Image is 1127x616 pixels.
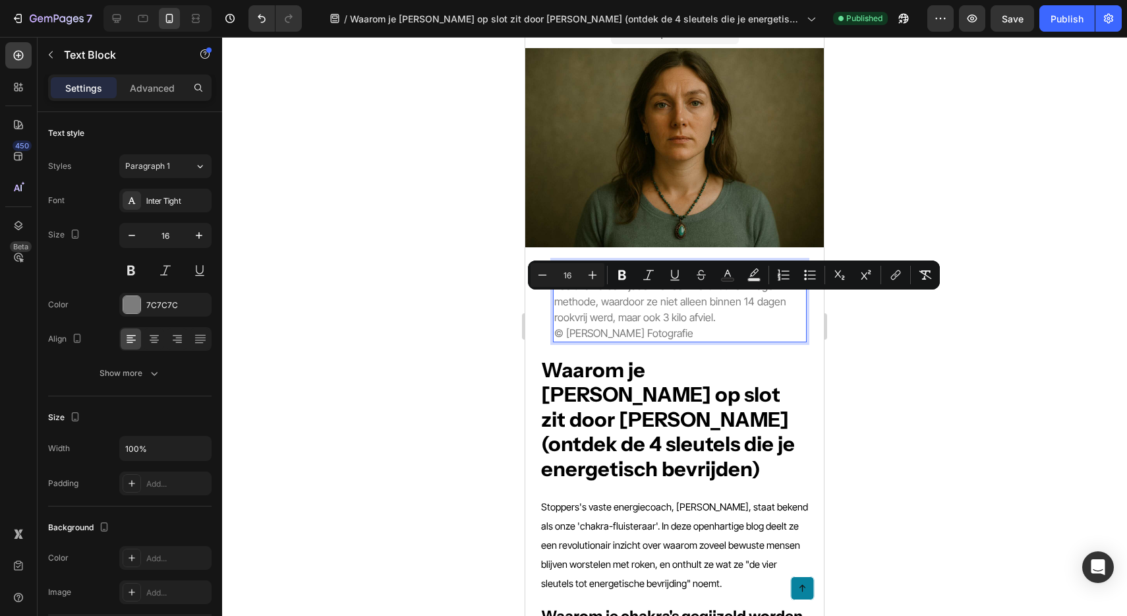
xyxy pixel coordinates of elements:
div: Font [48,195,65,206]
div: Color [48,552,69,564]
div: Align [48,330,85,348]
div: Text style [48,127,84,139]
div: Image [48,586,71,598]
div: 450 [13,140,32,151]
button: Show more [48,361,212,385]
div: Background [48,519,112,537]
button: 7 [5,5,98,32]
div: Open Intercom Messenger [1082,551,1114,583]
div: Size [48,409,83,427]
button: Paragraph 1 [119,154,212,178]
div: Show more [100,367,161,380]
div: Publish [1051,12,1084,26]
button: Save [991,5,1034,32]
span: / [344,12,347,26]
p: Text Block [64,47,176,63]
div: Editor contextual toolbar [528,261,940,290]
p: Settings [65,81,102,95]
p: 7 [86,11,92,26]
p: Advanced [130,81,175,95]
div: Beta [10,241,32,252]
span: Save [1002,13,1024,24]
input: Auto [120,437,211,460]
div: Add... [146,478,208,490]
button: Publish [1039,5,1095,32]
div: Styles [48,160,71,172]
span: Paragraph 1 [125,160,170,172]
div: Color [48,299,69,311]
div: Add... [146,587,208,599]
div: Width [48,443,70,454]
span: Waarom je [PERSON_NAME] op slot zit door [PERSON_NAME] (ontdek de 4 sleutels die je energetisch b... [350,12,801,26]
div: Undo/Redo [248,5,302,32]
iframe: Design area [525,37,824,616]
div: Padding [48,477,78,489]
div: 7C7C7C [146,299,208,311]
div: Size [48,226,83,244]
div: Add... [146,553,208,565]
span: Published [846,13,882,24]
div: Inter Tight [146,195,208,207]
